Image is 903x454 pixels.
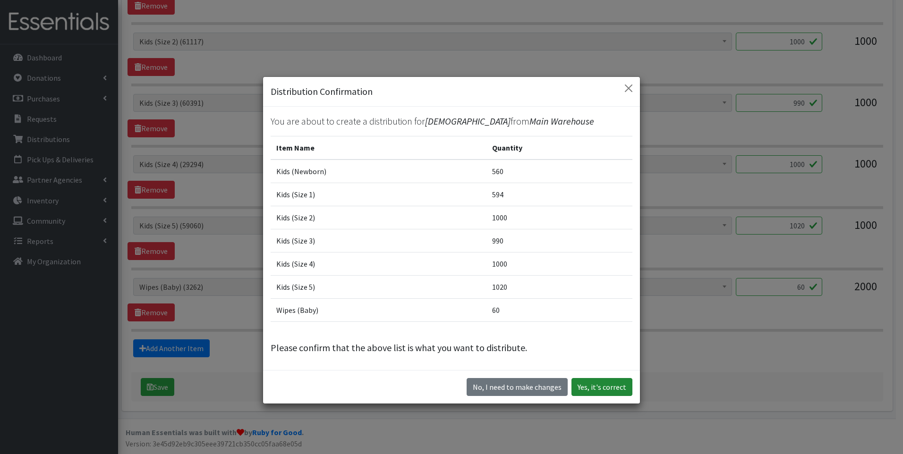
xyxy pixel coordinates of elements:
p: You are about to create a distribution for from [271,114,632,128]
td: 1020 [486,276,632,299]
td: Kids (Size 3) [271,229,486,252]
th: Quantity [486,136,632,160]
td: Kids (Size 1) [271,183,486,206]
td: 60 [486,299,632,322]
td: Kids (Newborn) [271,160,486,183]
td: Kids (Size 2) [271,206,486,229]
button: Close [621,81,636,96]
td: Kids (Size 4) [271,252,486,276]
td: 1000 [486,252,632,276]
button: No I need to make changes [467,378,568,396]
td: 560 [486,160,632,183]
td: 990 [486,229,632,252]
td: Kids (Size 5) [271,276,486,299]
span: Main Warehouse [529,115,594,127]
td: Wipes (Baby) [271,299,486,322]
td: 594 [486,183,632,206]
button: Yes, it's correct [571,378,632,396]
th: Item Name [271,136,486,160]
span: [DEMOGRAPHIC_DATA] [425,115,511,127]
h5: Distribution Confirmation [271,84,373,99]
p: Please confirm that the above list is what you want to distribute. [271,341,632,355]
td: 1000 [486,206,632,229]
